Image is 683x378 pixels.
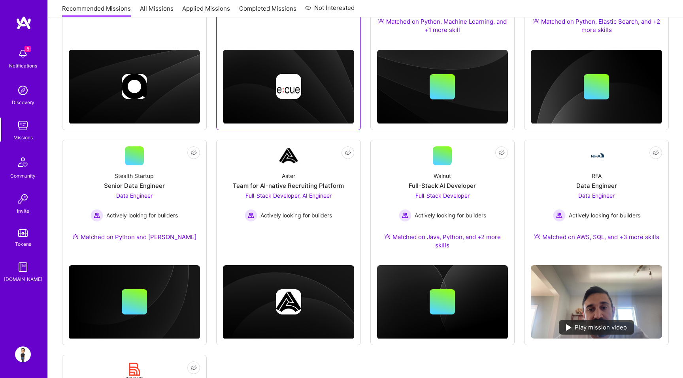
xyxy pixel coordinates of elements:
[239,4,296,17] a: Completed Missions
[15,259,31,275] img: guide book
[531,17,662,34] div: Matched on Python, Elastic Search, and +2 more skills
[566,324,572,331] img: play
[260,211,332,219] span: Actively looking for builders
[122,74,147,99] img: Company logo
[531,265,662,339] img: No Mission
[16,16,32,30] img: logo
[377,50,508,124] img: cover
[653,150,659,156] i: icon EyeClosed
[578,192,615,199] span: Data Engineer
[409,182,476,190] div: Full-Stack AI Developer
[72,233,79,240] img: Ateam Purple Icon
[533,18,539,24] img: Ateam Purple Icon
[15,46,31,62] img: bell
[245,209,257,222] img: Actively looking for builders
[377,265,508,339] img: cover
[384,233,391,240] img: Ateam Purple Icon
[15,346,31,362] img: User Avatar
[25,46,31,52] span: 5
[62,4,131,17] a: Recommended Missions
[559,320,634,335] div: Play mission video
[276,289,301,314] img: Company logo
[534,233,540,240] img: Ateam Purple Icon
[377,233,508,249] div: Matched on Java, Python, and +2 more skills
[191,150,197,156] i: icon EyeClosed
[377,17,508,34] div: Matched on Python, Machine Learning, and +1 more skill
[72,233,196,241] div: Matched on Python and [PERSON_NAME]
[91,209,103,222] img: Actively looking for builders
[15,82,31,98] img: discovery
[569,211,640,219] span: Actively looking for builders
[415,192,470,199] span: Full-Stack Developer
[305,3,355,17] a: Not Interested
[282,172,295,180] div: Aster
[17,207,29,215] div: Invite
[10,172,36,180] div: Community
[15,240,31,248] div: Tokens
[15,118,31,133] img: teamwork
[13,153,32,172] img: Community
[69,265,200,339] img: cover
[13,133,33,142] div: Missions
[377,146,508,259] a: WalnutFull-Stack AI DeveloperFull-Stack Developer Actively looking for buildersActively looking f...
[576,182,617,190] div: Data Engineer
[69,146,200,251] a: Stealth StartupSenior Data EngineerData Engineer Actively looking for buildersActively looking fo...
[13,346,33,362] a: User Avatar
[15,191,31,207] img: Invite
[233,182,344,190] div: Team for AI-native Recruiting Platform
[592,172,602,180] div: RFA
[531,146,662,259] a: Company LogoRFAData EngineerData Engineer Actively looking for buildersActively looking for build...
[223,146,354,240] a: Company LogoAsterTeam for AI-native Recruiting PlatformFull-Stack Developer, AI Engineer Actively...
[106,211,178,219] span: Actively looking for builders
[182,4,230,17] a: Applied Missions
[378,18,384,24] img: Ateam Purple Icon
[531,50,662,124] img: cover
[191,365,197,371] i: icon EyeClosed
[276,74,301,99] img: Company logo
[140,4,174,17] a: All Missions
[498,150,505,156] i: icon EyeClosed
[12,98,34,107] div: Discovery
[4,275,42,283] div: [DOMAIN_NAME]
[9,62,37,70] div: Notifications
[399,209,411,222] img: Actively looking for builders
[115,172,154,180] div: Stealth Startup
[116,192,153,199] span: Data Engineer
[434,172,451,180] div: Walnut
[18,229,28,237] img: tokens
[245,192,332,199] span: Full-Stack Developer, AI Engineer
[104,182,165,190] div: Senior Data Engineer
[69,50,200,124] img: cover
[279,146,298,165] img: Company Logo
[587,151,606,161] img: Company Logo
[223,265,354,339] img: cover
[553,209,566,222] img: Actively looking for builders
[345,150,351,156] i: icon EyeClosed
[223,50,354,124] img: cover
[534,233,659,241] div: Matched on AWS, SQL, and +3 more skills
[415,211,486,219] span: Actively looking for builders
